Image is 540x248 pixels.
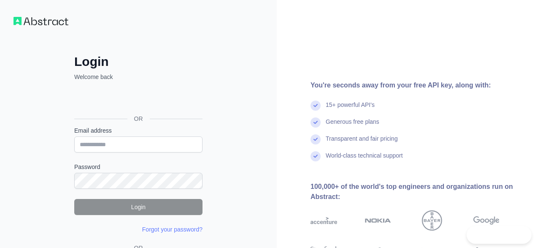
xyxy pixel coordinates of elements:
[310,80,526,90] div: You're seconds away from your free API key, along with:
[142,226,202,233] a: Forgot your password?
[310,151,321,161] img: check mark
[310,134,321,144] img: check mark
[13,17,68,25] img: Workflow
[326,101,375,117] div: 15+ powerful API's
[74,54,202,69] h2: Login
[74,73,202,81] p: Welcome back
[70,90,205,109] iframe: Tombol Login dengan Google
[74,90,201,109] div: Login dengan Google. Dibuka di tab baru
[310,101,321,111] img: check mark
[326,117,379,134] div: Generous free plans
[326,134,398,151] div: Transparent and fair pricing
[326,151,403,168] div: World-class technical support
[310,210,337,231] img: accenture
[74,163,202,171] label: Password
[422,210,442,231] img: bayer
[127,114,150,123] span: OR
[473,210,500,231] img: google
[310,117,321,128] img: check mark
[365,210,391,231] img: nokia
[467,226,532,244] iframe: Toggle Customer Support
[74,126,202,135] label: Email address
[310,182,526,202] div: 100,000+ of the world's top engineers and organizations run on Abstract:
[74,199,202,215] button: Login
